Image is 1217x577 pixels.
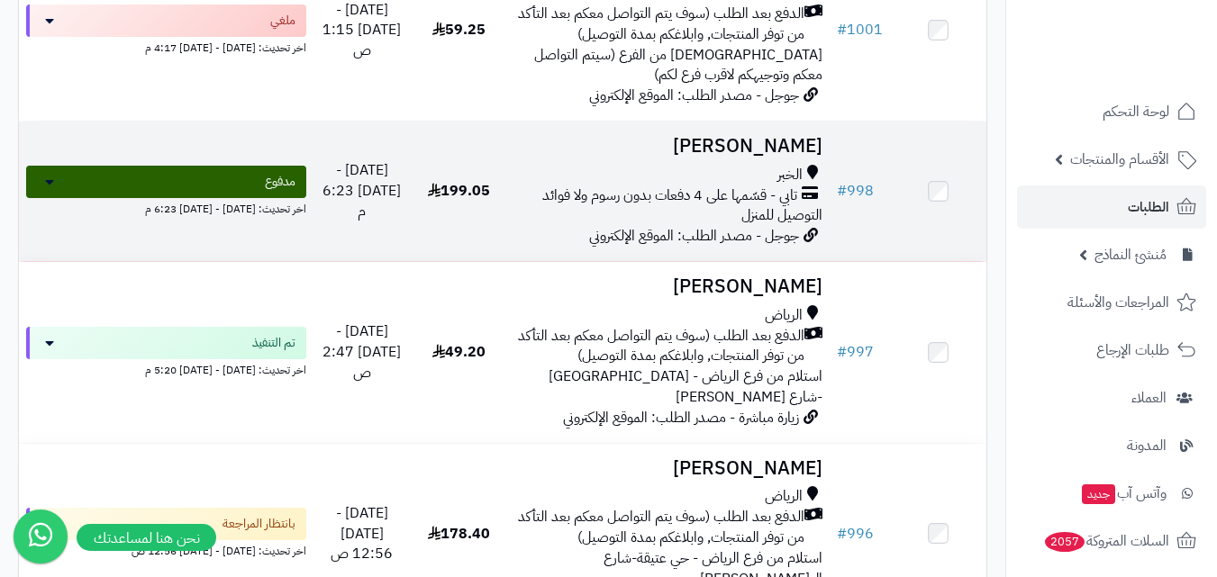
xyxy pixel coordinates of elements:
[514,136,822,157] h3: [PERSON_NAME]
[1103,99,1169,124] span: لوحة التحكم
[1096,338,1169,363] span: طلبات الإرجاع
[542,185,797,206] span: تابي - قسّمها على 4 دفعات بدون رسوم ولا فوائد
[1067,290,1169,315] span: المراجعات والأسئلة
[837,19,847,41] span: #
[1017,185,1206,229] a: الطلبات
[514,326,804,367] span: الدفع بعد الطلب (سوف يتم التواصل معكم بعد التأكد من توفر المنتجات, وابلاغكم بمدة التوصيل)
[432,341,486,363] span: 49.20
[270,12,295,30] span: ملغي
[837,341,874,363] a: #997
[1017,90,1206,133] a: لوحة التحكم
[549,365,822,408] span: استلام من فرع الرياض - [GEOGRAPHIC_DATA] -شارع [PERSON_NAME]
[837,180,847,202] span: #
[26,37,306,56] div: اخر تحديث: [DATE] - [DATE] 4:17 م
[428,180,490,202] span: 199.05
[1017,519,1206,563] a: السلات المتروكة2057
[837,523,874,545] a: #996
[432,19,486,41] span: 59.25
[589,85,799,106] span: جوجل - مصدر الطلب: الموقع الإلكتروني
[26,198,306,217] div: اخر تحديث: [DATE] - [DATE] 6:23 م
[1045,532,1085,552] span: 2057
[589,225,799,247] span: جوجل - مصدر الطلب: الموقع الإلكتروني
[1017,329,1206,372] a: طلبات الإرجاع
[1128,194,1169,220] span: الطلبات
[514,507,804,548] span: الدفع بعد الطلب (سوف يتم التواصل معكم بعد التأكد من توفر المنتجات, وابلاغكم بمدة التوصيل)
[514,276,822,297] h3: [PERSON_NAME]
[765,305,803,326] span: الرياض
[765,486,803,507] span: الرياض
[1043,528,1169,554] span: السلات المتروكة
[837,341,847,363] span: #
[563,407,799,428] span: زيارة مباشرة - مصدر الطلب: الموقع الإلكتروني
[1131,385,1167,410] span: العملاء
[1080,481,1167,506] span: وآتس آب
[837,523,847,545] span: #
[534,44,822,86] span: [DEMOGRAPHIC_DATA] من الفرع (سيتم التواصل معكم وتوجيهكم لاقرب فرع لكم)
[1094,50,1200,88] img: logo-2.png
[428,523,490,545] span: 178.40
[223,515,295,533] span: بانتظار المراجعة
[1094,242,1167,267] span: مُنشئ النماذج
[741,204,822,226] span: التوصيل للمنزل
[837,19,883,41] a: #1001
[1082,484,1115,504] span: جديد
[322,159,401,222] span: [DATE] - [DATE] 6:23 م
[1070,147,1169,172] span: الأقسام والمنتجات
[265,173,295,191] span: مدفوع
[514,458,822,479] h3: [PERSON_NAME]
[1017,281,1206,324] a: المراجعات والأسئلة
[322,320,401,383] span: [DATE] - [DATE] 2:47 ص
[331,502,393,565] span: [DATE] - [DATE] 12:56 ص
[777,165,803,185] span: الخبر
[26,359,306,378] div: اخر تحديث: [DATE] - [DATE] 5:20 م
[1017,376,1206,419] a: العملاء
[1127,433,1167,458] span: المدونة
[252,334,295,352] span: تم التنفيذ
[1017,424,1206,467] a: المدونة
[837,180,874,202] a: #998
[514,4,804,45] span: الدفع بعد الطلب (سوف يتم التواصل معكم بعد التأكد من توفر المنتجات, وابلاغكم بمدة التوصيل)
[1017,472,1206,515] a: وآتس آبجديد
